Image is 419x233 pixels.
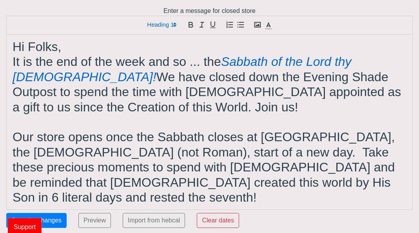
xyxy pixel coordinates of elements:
button: Preview [78,213,111,228]
h1: It is the end of the week and so ... the We have closed down the Evening Shade Outpost to spend t... [13,54,406,115]
em: Sabbath of the Lord thy [DEMOGRAPHIC_DATA]! [13,55,355,84]
button: Save the changes [6,213,67,228]
button: Import from hebcal [123,213,185,228]
button: Clear dates [197,213,239,228]
h1: Hi Folks, [13,39,406,54]
h1: Our store opens once the Sabbath closes at [GEOGRAPHIC_DATA], the [DEMOGRAPHIC_DATA] (not Roman),... [13,129,406,205]
div: Enter a message for closed store [0,6,419,210]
